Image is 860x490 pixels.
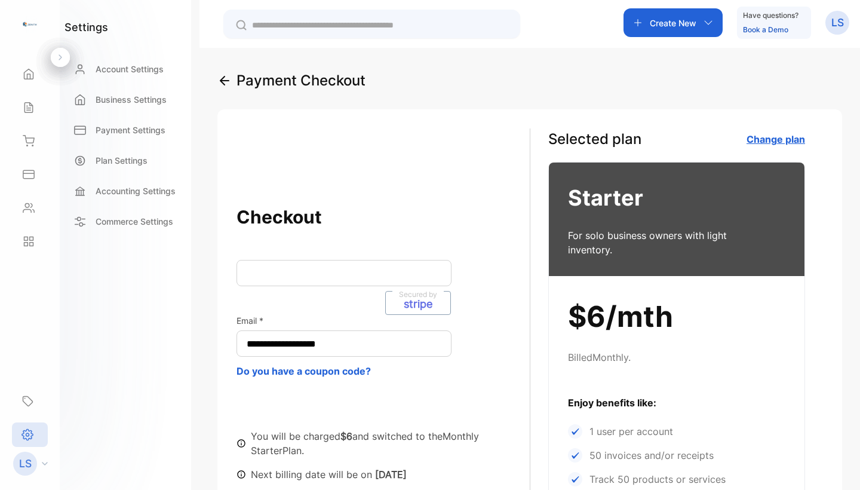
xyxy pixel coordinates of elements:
[64,148,186,173] a: Plan Settings
[96,185,176,197] p: Accounting Settings
[236,203,530,231] h2: Checkout
[96,124,165,136] p: Payment Settings
[743,10,798,22] p: Have questions?
[831,15,844,30] p: LS
[568,295,785,338] h1: $6/mth
[236,70,365,91] h1: Payment Checkout
[251,429,518,458] p: You will be charged and switched to the Monthly Starter Plan.
[568,396,785,410] p: Enjoy benefits like:
[247,267,441,278] iframe: Secure card payment input frame
[19,456,32,471] p: LS
[96,63,164,75] p: Account Settings
[236,315,530,327] p: Email *
[623,8,723,37] button: Create New
[96,154,148,167] p: Plan Settings
[251,467,407,482] p: Next billing date will be on
[64,209,186,234] a: Commerce Settings
[825,8,849,37] button: LS
[392,289,444,300] p: Secured by
[21,16,39,33] img: logo
[236,364,371,378] button: Do you have a coupon code?
[96,215,173,228] p: Commerce Settings
[96,93,167,106] p: Business Settings
[568,228,763,257] p: For solo business owners with light inventory.
[375,468,407,480] b: [DATE]
[589,424,673,439] p: 1 user per account
[64,118,186,142] a: Payment Settings
[548,128,641,150] p: Selected plan
[589,472,726,486] p: Track 50 products or services
[589,448,714,463] p: 50 invoices and/or receipts
[340,430,352,442] b: $6
[404,299,432,310] p: stripe
[747,133,805,145] a: Change plan
[568,182,785,214] h3: Starter
[650,17,696,29] p: Create New
[64,19,108,35] h1: settings
[64,87,186,112] a: Business Settings
[743,25,788,34] a: Book a Demo
[64,179,186,203] a: Accounting Settings
[64,57,186,81] a: Account Settings
[568,350,785,365] p: Billed Monthly .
